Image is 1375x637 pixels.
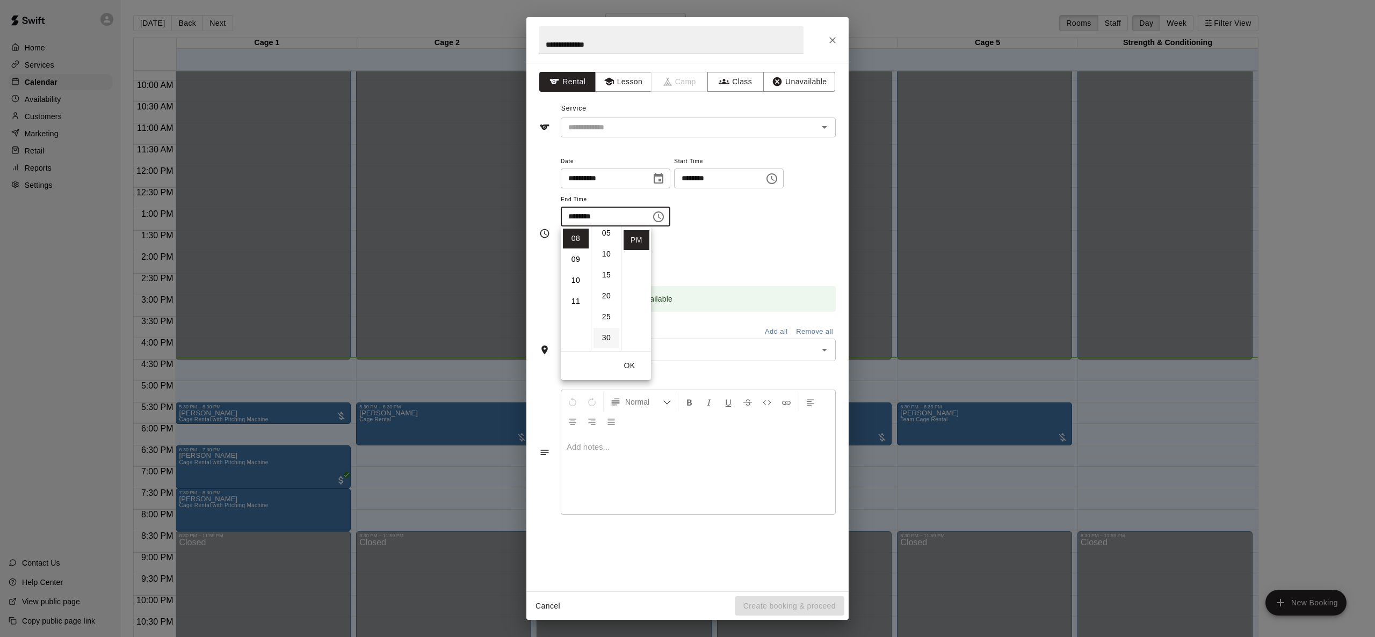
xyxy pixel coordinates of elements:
[739,392,757,412] button: Format Strikethrough
[594,349,619,369] li: 35 minutes
[531,596,565,616] button: Cancel
[777,392,795,412] button: Insert Link
[561,105,587,112] span: Service
[563,392,582,412] button: Undo
[539,228,550,239] svg: Timing
[707,72,764,92] button: Class
[652,72,708,92] span: Camps can only be created in the Services page
[621,226,651,351] ul: Select meridiem
[583,392,601,412] button: Redo
[761,168,783,189] button: Choose time, selected time is 7:30 PM
[563,229,589,248] li: 8 hours
[595,72,652,92] button: Lesson
[793,324,836,340] button: Remove all
[801,392,820,412] button: Left Align
[539,122,550,133] svg: Service
[594,286,619,306] li: 20 minutes
[763,72,835,92] button: Unavailable
[674,155,784,169] span: Start Time
[561,370,836,387] span: Notes
[591,226,621,351] ul: Select minutes
[563,291,589,311] li: 11 hours
[594,307,619,327] li: 25 minutes
[700,392,718,412] button: Format Italics
[817,120,832,135] button: Open
[561,226,591,351] ul: Select hours
[563,270,589,290] li: 10 hours
[561,155,670,169] span: Date
[563,412,582,431] button: Center Align
[583,412,601,431] button: Right Align
[606,392,676,412] button: Formatting Options
[563,250,589,269] li: 9 hours
[539,447,550,458] svg: Notes
[625,397,663,407] span: Normal
[759,324,793,340] button: Add all
[719,392,737,412] button: Format Underline
[602,412,620,431] button: Justify Align
[539,72,596,92] button: Rental
[594,265,619,285] li: 15 minutes
[823,31,842,50] button: Close
[594,223,619,243] li: 5 minutes
[624,230,649,250] li: PM
[594,244,619,264] li: 10 minutes
[758,392,776,412] button: Insert Code
[817,342,832,357] button: Open
[612,356,647,376] button: OK
[648,168,669,189] button: Choose date, selected date is Aug 19, 2025
[681,392,699,412] button: Format Bold
[594,328,619,348] li: 30 minutes
[648,206,669,228] button: Choose time, selected time is 8:00 PM
[539,345,550,355] svg: Rooms
[561,193,670,207] span: End Time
